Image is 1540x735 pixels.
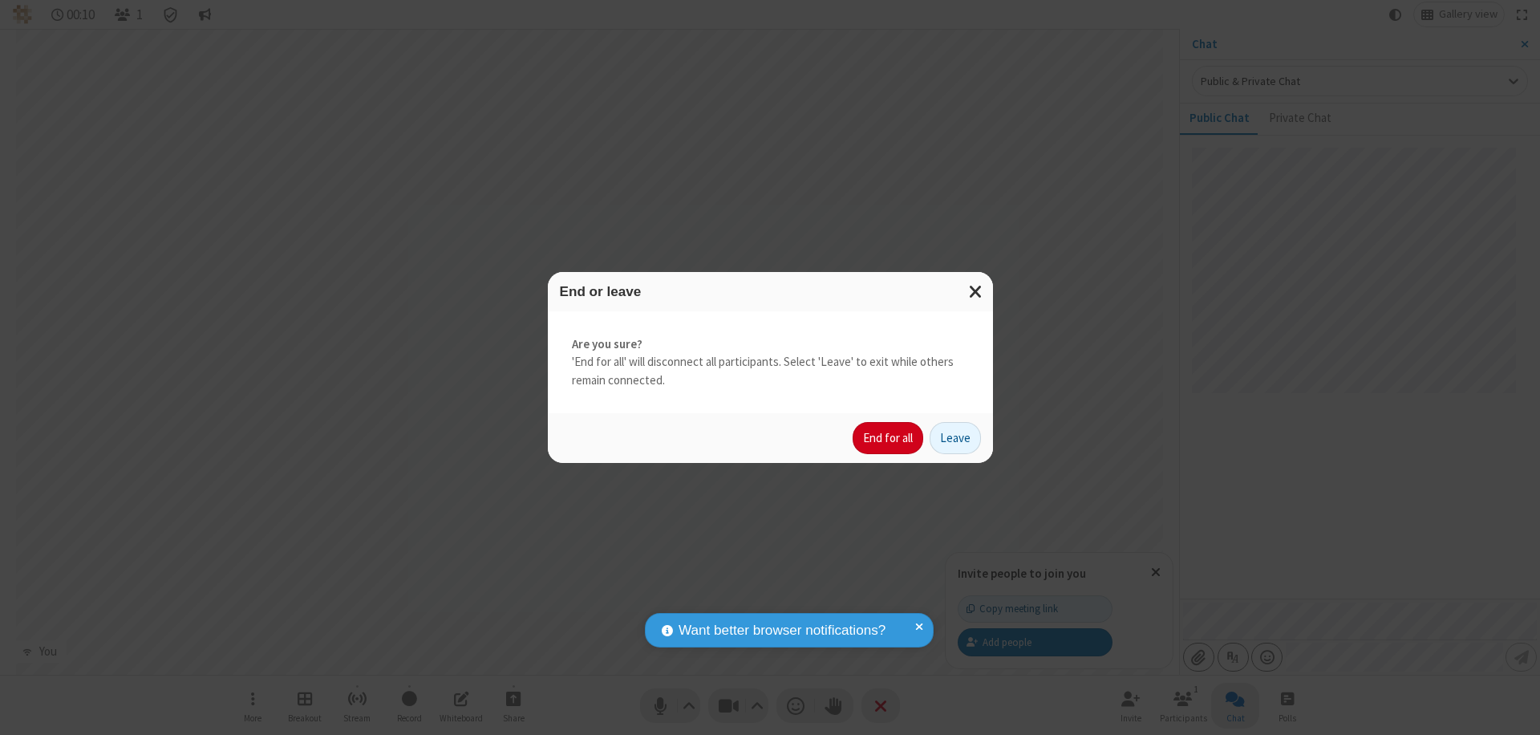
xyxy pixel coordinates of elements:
strong: Are you sure? [572,335,969,354]
button: Leave [930,422,981,454]
div: 'End for all' will disconnect all participants. Select 'Leave' to exit while others remain connec... [548,311,993,414]
span: Want better browser notifications? [679,620,885,641]
button: End for all [853,422,923,454]
h3: End or leave [560,284,981,299]
button: Close modal [959,272,993,311]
